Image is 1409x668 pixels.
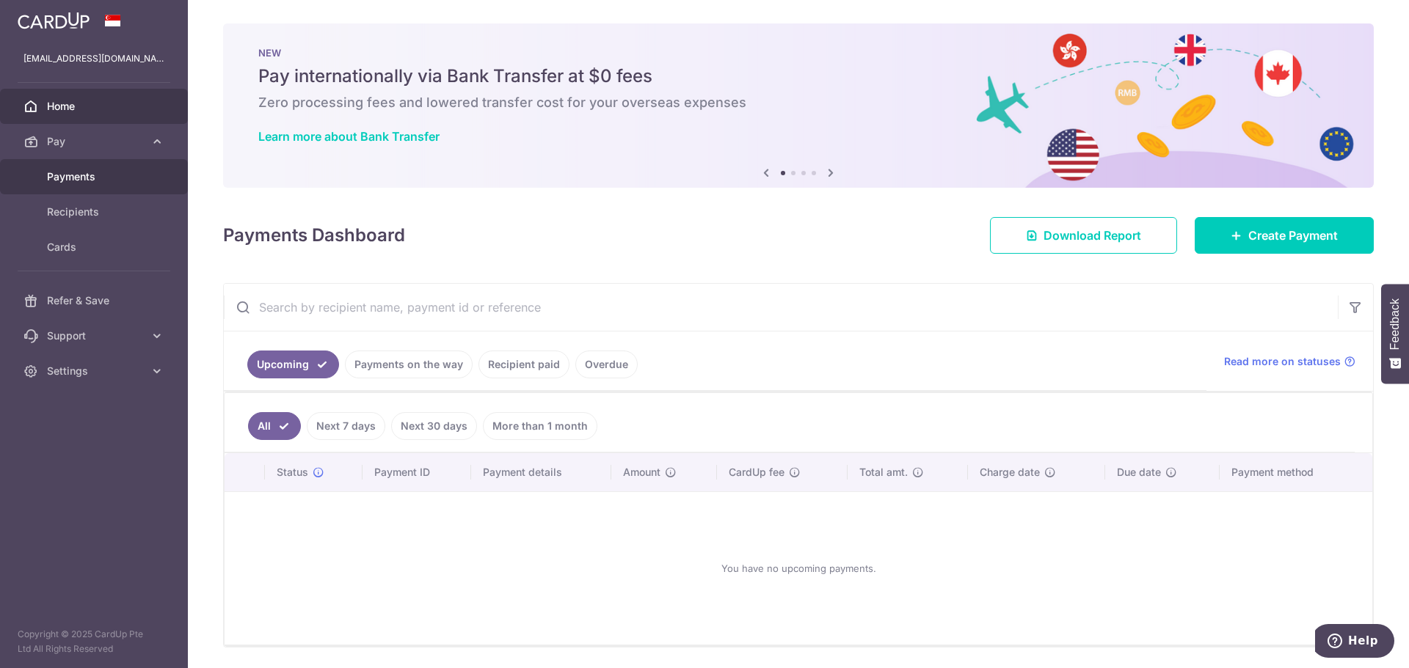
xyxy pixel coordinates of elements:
span: Recipients [47,205,144,219]
th: Payment ID [363,453,471,491]
span: Feedback [1388,298,1402,350]
span: CardUp fee [729,465,784,480]
iframe: Opens a widget where you can find more information [1315,624,1394,661]
span: Refer & Save [47,293,144,308]
th: Payment details [471,453,612,491]
a: Read more on statuses [1224,354,1355,369]
input: Search by recipient name, payment id or reference [224,284,1338,331]
h5: Pay internationally via Bank Transfer at $0 fees [258,65,1339,88]
span: Read more on statuses [1224,354,1341,369]
a: Overdue [575,350,638,378]
span: Pay [47,134,144,149]
a: All [248,412,301,440]
a: Next 30 days [391,412,477,440]
img: CardUp [18,12,90,29]
th: Payment method [1220,453,1372,491]
span: Total amt. [859,465,908,480]
span: Download Report [1044,227,1141,244]
button: Feedback - Show survey [1381,284,1409,383]
span: Payments [47,169,144,184]
img: Bank transfer banner [223,23,1374,188]
span: Cards [47,240,144,254]
p: [EMAIL_ADDRESS][DOMAIN_NAME] [23,51,164,66]
span: Create Payment [1248,227,1338,244]
a: Download Report [990,217,1177,254]
a: Next 7 days [307,412,385,440]
span: Due date [1117,465,1161,480]
h4: Payments Dashboard [223,222,405,249]
a: More than 1 month [483,412,597,440]
a: Payments on the way [345,350,473,378]
p: NEW [258,47,1339,59]
span: Support [47,329,144,343]
a: Upcoming [247,350,339,378]
span: Status [277,465,308,480]
div: You have no upcoming payments. [242,504,1355,633]
span: Charge date [980,465,1040,480]
a: Create Payment [1195,217,1374,254]
a: Learn more about Bank Transfer [258,129,440,144]
span: Home [47,99,144,114]
span: Settings [47,364,144,378]
h6: Zero processing fees and lowered transfer cost for your overseas expenses [258,94,1339,111]
span: Amount [623,465,660,480]
a: Recipient paid [478,350,569,378]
